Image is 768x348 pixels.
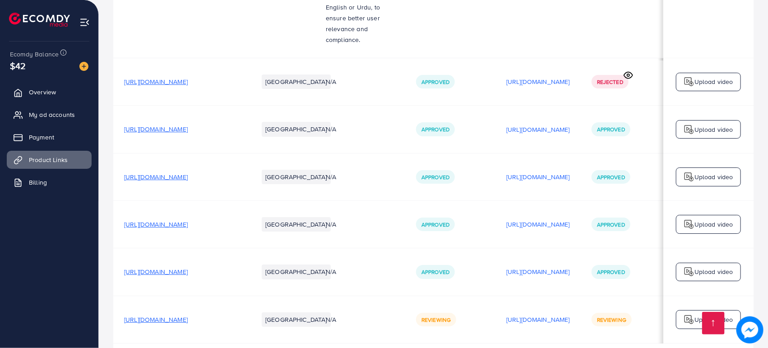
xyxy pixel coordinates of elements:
[124,267,188,276] span: [URL][DOMAIN_NAME]
[694,76,733,87] p: Upload video
[9,13,70,27] img: logo
[29,133,54,142] span: Payment
[7,173,92,191] a: Billing
[736,316,763,343] img: image
[694,172,733,182] p: Upload video
[262,312,331,327] li: [GEOGRAPHIC_DATA]
[79,17,90,28] img: menu
[506,76,570,87] p: [URL][DOMAIN_NAME]
[7,83,92,101] a: Overview
[9,56,26,75] span: $42
[326,267,336,276] span: N/A
[597,173,625,181] span: Approved
[326,77,336,86] span: N/A
[684,219,694,230] img: logo
[262,264,331,279] li: [GEOGRAPHIC_DATA]
[7,151,92,169] a: Product Links
[124,77,188,86] span: [URL][DOMAIN_NAME]
[421,221,449,228] span: Approved
[506,172,570,182] p: [URL][DOMAIN_NAME]
[262,217,331,232] li: [GEOGRAPHIC_DATA]
[326,125,336,134] span: N/A
[597,125,625,133] span: Approved
[326,172,336,181] span: N/A
[421,268,449,276] span: Approved
[29,110,75,119] span: My ad accounts
[421,316,451,324] span: Reviewing
[597,221,625,228] span: Approved
[694,314,733,325] p: Upload video
[597,78,623,86] span: Rejected
[262,74,331,89] li: [GEOGRAPHIC_DATA]
[262,122,331,136] li: [GEOGRAPHIC_DATA]
[684,266,694,277] img: logo
[10,50,59,59] span: Ecomdy Balance
[29,155,68,164] span: Product Links
[124,172,188,181] span: [URL][DOMAIN_NAME]
[262,170,331,184] li: [GEOGRAPHIC_DATA]
[29,88,56,97] span: Overview
[7,128,92,146] a: Payment
[421,125,449,133] span: Approved
[694,219,733,230] p: Upload video
[694,124,733,135] p: Upload video
[684,76,694,87] img: logo
[421,173,449,181] span: Approved
[124,315,188,324] span: [URL][DOMAIN_NAME]
[326,315,336,324] span: N/A
[684,124,694,135] img: logo
[506,314,570,325] p: [URL][DOMAIN_NAME]
[506,219,570,230] p: [URL][DOMAIN_NAME]
[597,316,626,324] span: Reviewing
[421,78,449,86] span: Approved
[124,220,188,229] span: [URL][DOMAIN_NAME]
[506,266,570,277] p: [URL][DOMAIN_NAME]
[506,124,570,135] p: [URL][DOMAIN_NAME]
[79,62,88,71] img: image
[694,266,733,277] p: Upload video
[684,172,694,182] img: logo
[326,220,336,229] span: N/A
[684,314,694,325] img: logo
[7,106,92,124] a: My ad accounts
[597,268,625,276] span: Approved
[124,125,188,134] span: [URL][DOMAIN_NAME]
[29,178,47,187] span: Billing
